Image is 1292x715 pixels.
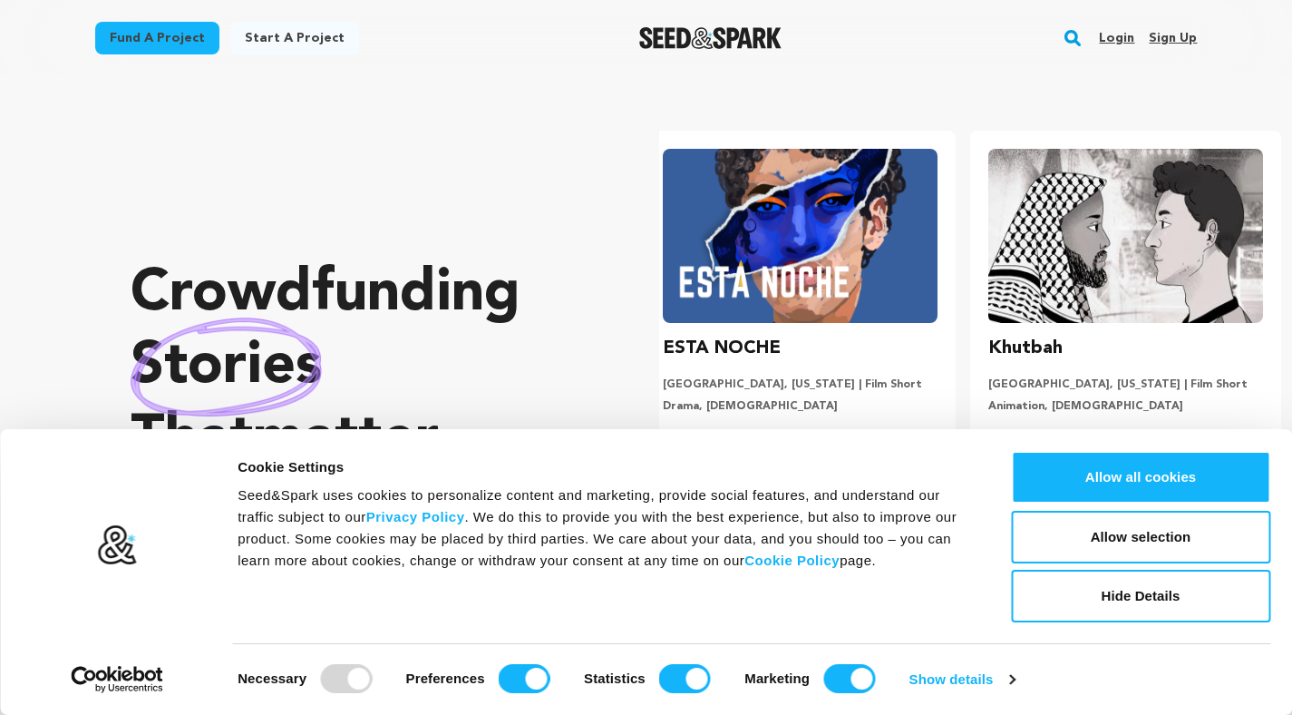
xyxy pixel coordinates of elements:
[406,671,485,686] strong: Preferences
[38,666,197,693] a: Usercentrics Cookiebot - opens in a new window
[1149,24,1197,53] a: Sign up
[230,22,359,54] a: Start a project
[366,509,465,524] a: Privacy Policy
[663,377,937,392] p: [GEOGRAPHIC_DATA], [US_STATE] | Film Short
[744,553,840,568] a: Cookie Policy
[639,27,782,49] img: Seed&Spark Logo Dark Mode
[131,259,587,476] p: Crowdfunding that .
[663,334,781,363] h3: ESTA NOCHE
[663,149,937,323] img: ESTA NOCHE image
[584,671,646,686] strong: Statistics
[663,399,937,414] p: Drama, [DEMOGRAPHIC_DATA]
[639,27,782,49] a: Seed&Spark Homepage
[988,149,1263,323] img: Khutbah image
[988,399,1263,414] p: Animation, [DEMOGRAPHIC_DATA]
[1011,511,1270,563] button: Allow selection
[95,22,219,54] a: Fund a project
[988,377,1263,392] p: [GEOGRAPHIC_DATA], [US_STATE] | Film Short
[988,428,1263,493] p: When one of his prayers comes to life—summoning the first boy he ever loved—a closeted [PERSON_NA...
[238,671,306,686] strong: Necessary
[238,456,970,478] div: Cookie Settings
[988,334,1063,363] h3: Khutbah
[1011,570,1270,622] button: Hide Details
[238,485,970,572] div: Seed&Spark uses cookies to personalize content and marketing, provide social features, and unders...
[1011,451,1270,504] button: Allow all cookies
[131,318,322,416] img: hand sketched image
[97,524,138,566] img: logo
[744,671,810,686] strong: Marketing
[1099,24,1134,53] a: Login
[663,428,937,493] p: ESTA NOCHE follows [DEMOGRAPHIC_DATA] [PERSON_NAME], a [DEMOGRAPHIC_DATA], homeless runaway, conf...
[253,411,433,469] span: matter
[909,666,1015,693] a: Show details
